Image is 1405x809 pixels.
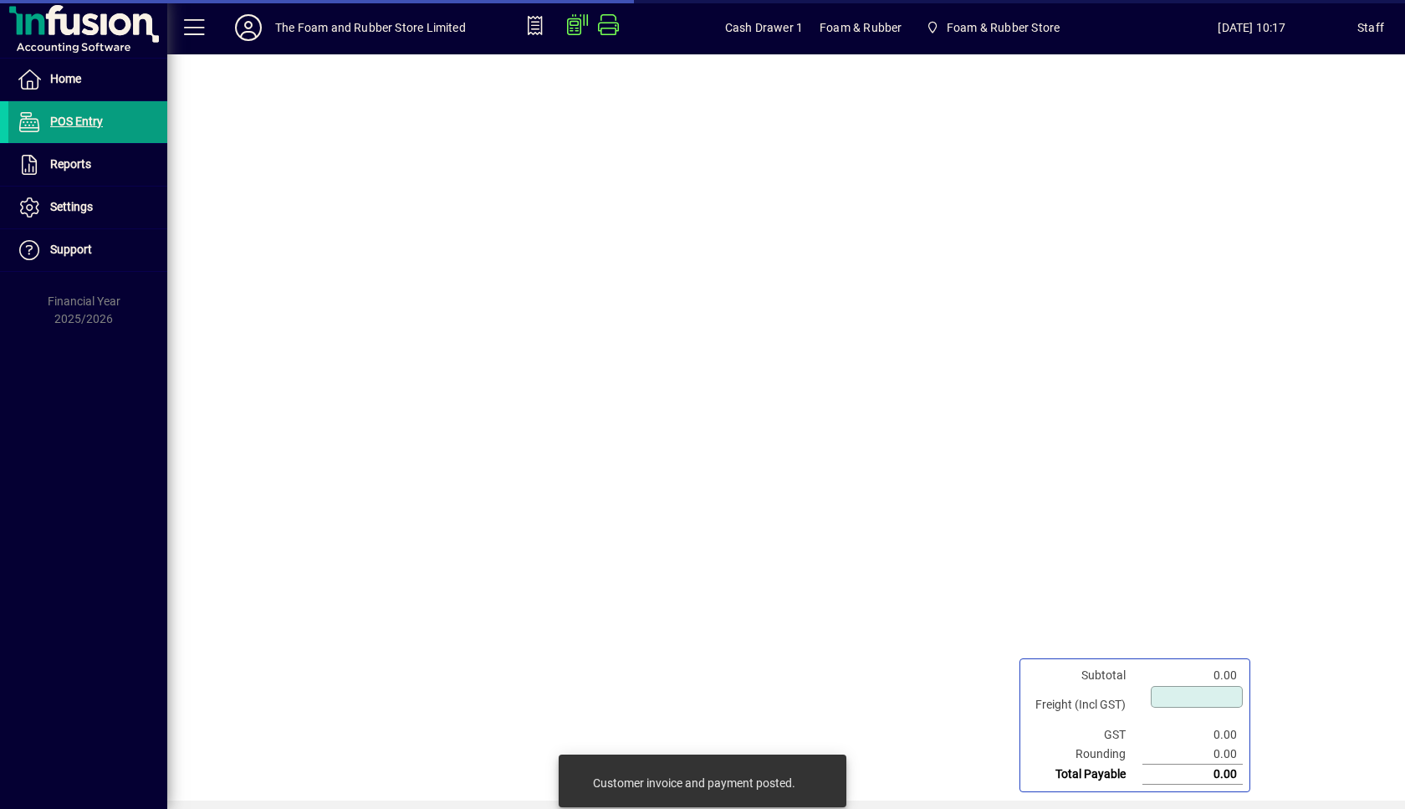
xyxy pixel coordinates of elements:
span: Foam & Rubber Store [918,13,1066,43]
span: Cash Drawer 1 [725,14,803,41]
span: POS Entry [50,115,103,128]
td: 0.00 [1142,765,1243,785]
span: Foam & Rubber Store [947,14,1060,41]
td: Rounding [1027,745,1142,765]
span: Home [50,72,81,85]
td: Subtotal [1027,666,1142,685]
td: GST [1027,725,1142,745]
span: [DATE] 10:17 [1147,14,1357,41]
a: Settings [8,187,167,228]
td: 0.00 [1142,745,1243,765]
td: Freight (Incl GST) [1027,685,1142,725]
a: Reports [8,144,167,186]
td: 0.00 [1142,725,1243,745]
td: 0.00 [1142,666,1243,685]
span: Settings [50,200,93,213]
td: Total Payable [1027,765,1142,785]
div: Customer invoice and payment posted. [593,775,795,791]
div: Staff [1357,14,1384,41]
button: Profile [222,13,275,43]
span: Support [50,243,92,256]
span: Foam & Rubber [820,14,902,41]
div: The Foam and Rubber Store Limited [275,14,466,41]
a: Support [8,229,167,271]
a: Home [8,59,167,100]
span: Reports [50,157,91,171]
